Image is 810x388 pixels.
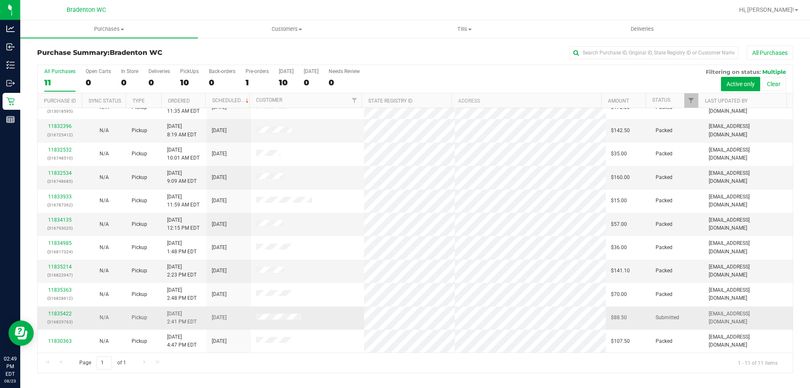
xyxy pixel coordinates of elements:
span: $70.00 [611,290,627,298]
span: Pickup [132,197,147,205]
span: [EMAIL_ADDRESS][DOMAIN_NAME] [709,286,788,302]
div: In Store [121,68,138,74]
div: 0 [86,78,111,87]
a: 11834135 [48,217,72,223]
span: [DATE] 9:09 AM EDT [167,169,197,185]
button: N/A [100,174,109,182]
span: [EMAIL_ADDRESS][DOMAIN_NAME] [709,333,788,349]
div: Back-orders [209,68,235,74]
span: 1 - 11 of 11 items [731,356,784,369]
span: Not Applicable [100,151,109,157]
a: Scheduled [212,98,251,103]
div: 0 [209,78,235,87]
span: Not Applicable [100,174,109,180]
a: 11830363 [48,338,72,344]
inline-svg: Analytics [6,24,15,33]
span: $141.10 [611,267,630,275]
inline-svg: Inventory [6,61,15,69]
span: [DATE] [212,127,227,135]
span: [EMAIL_ADDRESS][DOMAIN_NAME] [709,216,788,232]
button: Clear [761,77,786,91]
span: Packed [656,267,672,275]
span: Customers [198,25,375,33]
span: Not Applicable [100,221,109,227]
a: Amount [608,98,629,104]
span: Purchases [20,25,198,33]
a: Last Updated By [705,98,748,104]
div: Open Carts [86,68,111,74]
span: Multiple [762,68,786,75]
span: Tills [376,25,553,33]
span: Bradenton WC [110,49,162,57]
span: [DATE] 10:01 AM EDT [167,146,200,162]
div: 11 [44,78,76,87]
span: Not Applicable [100,338,109,344]
span: [EMAIL_ADDRESS][DOMAIN_NAME] [709,122,788,138]
p: (316725412) [43,131,77,139]
span: $35.00 [611,150,627,158]
button: N/A [100,244,109,252]
span: Pickup [132,314,147,322]
input: Search Purchase ID, Original ID, State Registry ID or Customer Name... [570,46,738,59]
span: Packed [656,220,672,228]
div: 1 [246,78,269,87]
span: Bradenton WC [67,6,106,14]
span: Pickup [132,174,147,182]
span: [DATE] [212,314,227,322]
span: Pickup [132,267,147,275]
a: Purchases [20,20,198,38]
a: Customers [198,20,375,38]
span: [DATE] 2:23 PM EDT [167,263,197,279]
span: [DATE] [212,220,227,228]
p: (316793025) [43,224,77,232]
p: (316817324) [43,248,77,256]
a: Type [132,98,145,104]
p: (316748685) [43,177,77,185]
span: [DATE] [212,197,227,205]
span: Packed [656,197,672,205]
span: Pickup [132,127,147,135]
div: 0 [304,78,319,87]
span: $107.50 [611,337,630,345]
a: Filter [348,93,362,108]
span: [EMAIL_ADDRESS][DOMAIN_NAME] [709,239,788,255]
a: Deliveries [553,20,731,38]
div: [DATE] [279,68,294,74]
span: [DATE] 2:41 PM EDT [167,310,197,326]
p: (313018595) [43,107,77,115]
a: Filter [684,93,698,108]
span: [DATE] 12:15 PM EDT [167,216,200,232]
span: Not Applicable [100,198,109,203]
div: Pre-orders [246,68,269,74]
span: [DATE] 4:47 PM EDT [167,333,197,349]
span: [EMAIL_ADDRESS][DOMAIN_NAME] [709,146,788,162]
a: Ordered [168,98,190,104]
span: Packed [656,244,672,252]
div: 0 [329,78,360,87]
input: 1 [97,356,112,369]
span: Not Applicable [100,104,109,110]
span: [EMAIL_ADDRESS][DOMAIN_NAME] [709,263,788,279]
span: [EMAIL_ADDRESS][DOMAIN_NAME] [709,193,788,209]
span: Not Applicable [100,268,109,274]
a: 11833933 [48,194,72,200]
span: Packed [656,127,672,135]
div: [DATE] [304,68,319,74]
span: [DATE] [212,174,227,182]
span: Not Applicable [100,315,109,320]
span: $142.50 [611,127,630,135]
button: N/A [100,267,109,275]
div: 0 [148,78,170,87]
span: [DATE] [212,267,227,275]
th: Address [451,93,601,108]
span: Pickup [132,290,147,298]
button: N/A [100,290,109,298]
a: Customer [256,97,282,103]
a: Tills [375,20,553,38]
div: 10 [279,78,294,87]
button: Active only [721,77,760,91]
a: 11834985 [48,240,72,246]
a: 11832532 [48,147,72,153]
span: [EMAIL_ADDRESS][DOMAIN_NAME] [709,169,788,185]
div: Deliveries [148,68,170,74]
